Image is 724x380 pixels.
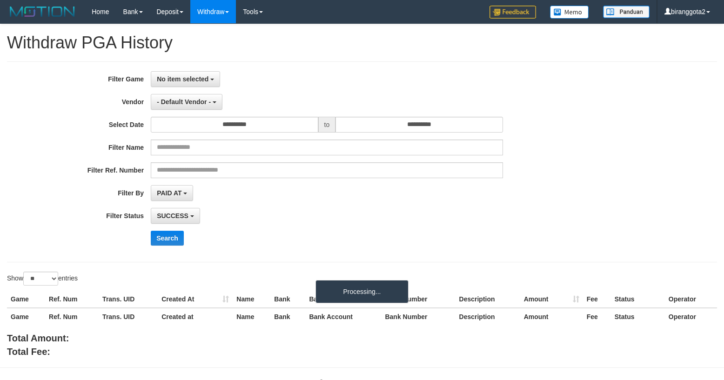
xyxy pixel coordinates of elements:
[381,291,455,308] th: Bank Number
[157,98,211,106] span: - Default Vendor -
[233,291,270,308] th: Name
[158,308,233,325] th: Created at
[520,308,583,325] th: Amount
[7,5,78,19] img: MOTION_logo.png
[7,333,69,343] b: Total Amount:
[23,272,58,286] select: Showentries
[270,291,305,308] th: Bank
[456,291,520,308] th: Description
[151,208,200,224] button: SUCCESS
[7,308,45,325] th: Game
[157,189,181,197] span: PAID AT
[7,33,717,52] h1: Withdraw PGA History
[151,231,184,246] button: Search
[305,291,381,308] th: Bank Account
[456,308,520,325] th: Description
[611,308,665,325] th: Status
[99,308,158,325] th: Trans. UID
[603,6,650,18] img: panduan.png
[315,280,409,303] div: Processing...
[305,308,381,325] th: Bank Account
[318,117,336,133] span: to
[665,291,717,308] th: Operator
[151,185,193,201] button: PAID AT
[158,291,233,308] th: Created At
[157,75,208,83] span: No item selected
[270,308,305,325] th: Bank
[583,291,611,308] th: Fee
[611,291,665,308] th: Status
[45,291,99,308] th: Ref. Num
[157,212,188,220] span: SUCCESS
[7,272,78,286] label: Show entries
[7,291,45,308] th: Game
[151,71,220,87] button: No item selected
[520,291,583,308] th: Amount
[151,94,222,110] button: - Default Vendor -
[381,308,455,325] th: Bank Number
[489,6,536,19] img: Feedback.jpg
[7,347,50,357] b: Total Fee:
[45,308,99,325] th: Ref. Num
[583,308,611,325] th: Fee
[665,308,717,325] th: Operator
[550,6,589,19] img: Button%20Memo.svg
[233,308,270,325] th: Name
[99,291,158,308] th: Trans. UID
